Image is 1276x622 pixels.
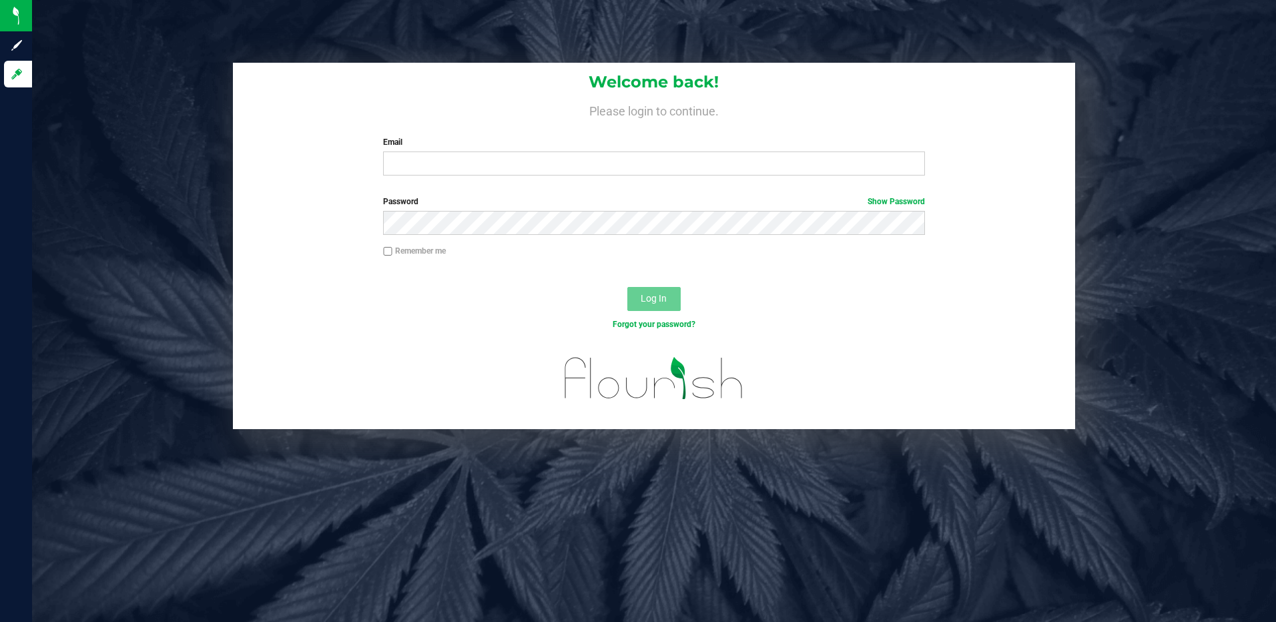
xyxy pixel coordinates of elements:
[627,287,681,311] button: Log In
[613,320,695,329] a: Forgot your password?
[383,197,418,206] span: Password
[233,101,1076,117] h4: Please login to continue.
[549,344,759,412] img: flourish_logo.svg
[641,293,667,304] span: Log In
[10,67,23,81] inline-svg: Log in
[233,73,1076,91] h1: Welcome back!
[383,247,392,256] input: Remember me
[383,245,446,257] label: Remember me
[10,39,23,52] inline-svg: Sign up
[868,197,925,206] a: Show Password
[383,136,925,148] label: Email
